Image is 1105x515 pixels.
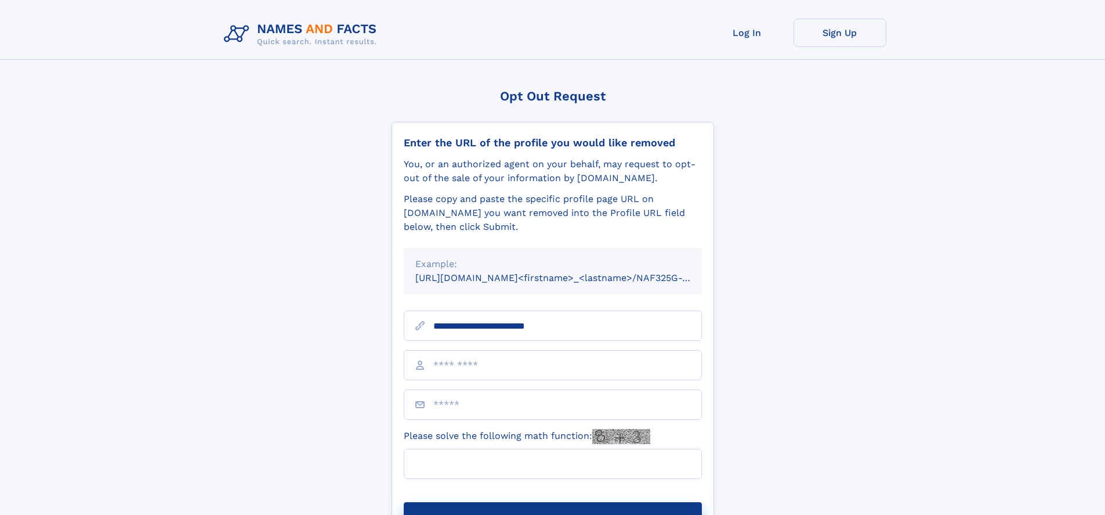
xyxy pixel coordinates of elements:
small: [URL][DOMAIN_NAME]<firstname>_<lastname>/NAF325G-xxxxxxxx [415,272,724,283]
label: Please solve the following math function: [404,429,650,444]
img: Logo Names and Facts [219,19,386,50]
div: You, or an authorized agent on your behalf, may request to opt-out of the sale of your informatio... [404,157,702,185]
div: Enter the URL of the profile you would like removed [404,136,702,149]
div: Please copy and paste the specific profile page URL on [DOMAIN_NAME] you want removed into the Pr... [404,192,702,234]
a: Sign Up [794,19,886,47]
a: Log In [701,19,794,47]
div: Opt Out Request [392,89,714,103]
div: Example: [415,257,690,271]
